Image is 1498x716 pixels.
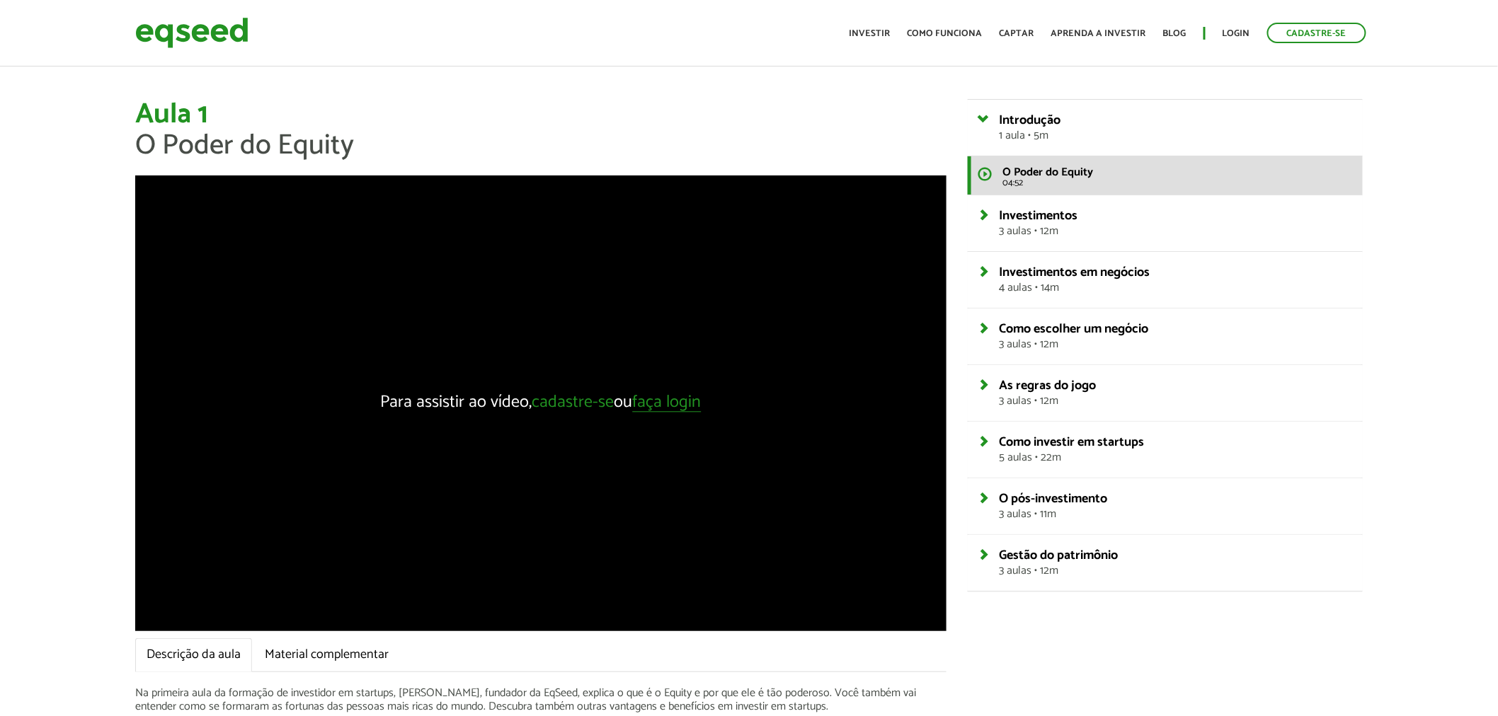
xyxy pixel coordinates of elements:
img: EqSeed [135,14,248,52]
a: O Poder do Equity 04:52 [968,156,1363,195]
a: Captar [1000,29,1034,38]
a: Como investir em startups5 aulas • 22m [1000,436,1352,463]
span: 3 aulas • 12m [1000,339,1352,350]
a: Como funciona [908,29,983,38]
a: Aprenda a investir [1051,29,1146,38]
span: 4 aulas • 14m [1000,282,1352,294]
span: 3 aulas • 12m [1000,565,1352,577]
a: Login [1223,29,1250,38]
span: 3 aulas • 11m [1000,509,1352,520]
a: O pós-investimento3 aulas • 11m [1000,492,1352,520]
span: As regras do jogo [1000,375,1097,396]
span: Introdução [1000,110,1061,131]
a: Blog [1163,29,1187,38]
span: Como escolher um negócio [1000,318,1149,340]
span: O Poder do Equity [1003,163,1094,182]
span: 3 aulas • 12m [1000,226,1352,237]
a: Introdução1 aula • 5m [1000,114,1352,142]
span: O pós-investimento [1000,488,1108,509]
span: Gestão do patrimônio [1000,545,1119,566]
a: Descrição da aula [135,638,252,672]
a: Material complementar [253,638,400,672]
a: Cadastre-se [1267,23,1366,43]
span: Aula 1 [135,91,208,138]
a: Gestão do patrimônio3 aulas • 12m [1000,549,1352,577]
span: 5 aulas • 22m [1000,452,1352,463]
a: Investimentos3 aulas • 12m [1000,209,1352,237]
p: Na primeira aula da formação de investidor em startups, [PERSON_NAME], fundador da EqSeed, explic... [135,686,947,713]
span: Investimentos em negócios [1000,262,1150,283]
a: Como escolher um negócio3 aulas • 12m [1000,323,1352,350]
a: As regras do jogo3 aulas • 12m [1000,379,1352,407]
span: Investimentos [1000,205,1078,226]
span: O Poder do Equity [135,122,354,169]
a: Investir [850,29,891,38]
a: cadastre-se [532,395,614,412]
a: Investimentos em negócios4 aulas • 14m [1000,266,1352,294]
span: 04:52 [1003,178,1352,187]
span: 1 aula • 5m [1000,130,1352,142]
span: 3 aulas • 12m [1000,395,1352,407]
a: faça login [633,395,702,412]
span: Como investir em startups [1000,432,1145,453]
div: Para assistir ao vídeo, ou [381,395,702,412]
